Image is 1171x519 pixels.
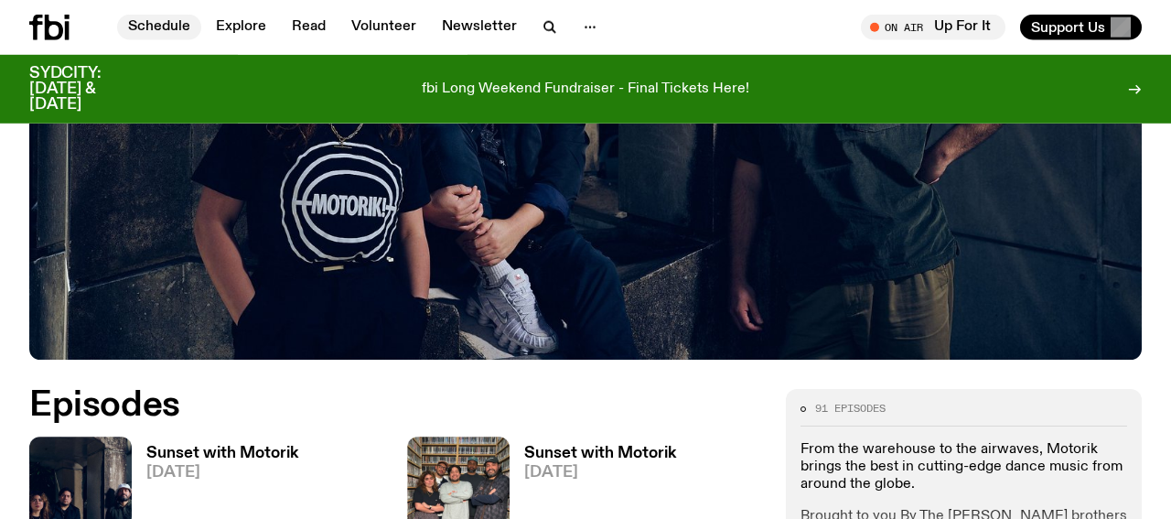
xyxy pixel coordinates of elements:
h3: Sunset with Motorik [146,446,298,461]
span: [DATE] [524,465,676,481]
span: Support Us [1031,19,1105,36]
h2: Episodes [29,389,764,422]
a: Volunteer [340,15,427,40]
button: Support Us [1020,15,1142,40]
h3: SYDCITY: [DATE] & [DATE] [29,66,146,113]
a: Explore [205,15,277,40]
p: fbi Long Weekend Fundraiser - Final Tickets Here! [422,81,749,98]
p: From the warehouse to the airwaves, Motorik brings the best in cutting-edge dance music from arou... [800,441,1127,494]
a: Schedule [117,15,201,40]
button: On AirUp For It [861,15,1005,40]
a: Newsletter [431,15,528,40]
span: 91 episodes [815,404,886,414]
span: [DATE] [146,465,298,481]
h3: Sunset with Motorik [524,446,676,461]
a: Read [281,15,337,40]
